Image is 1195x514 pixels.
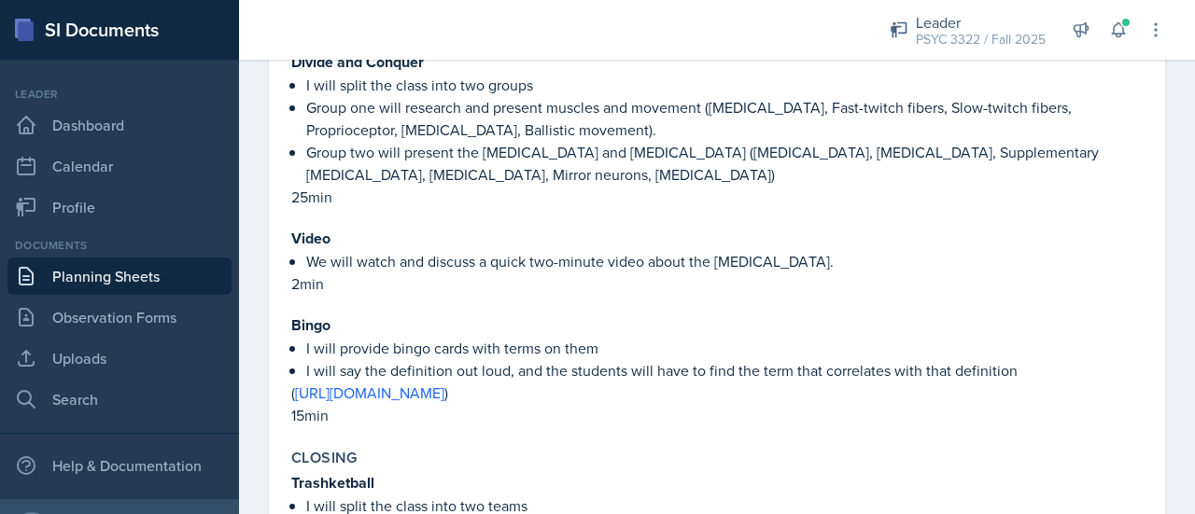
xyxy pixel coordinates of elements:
p: I will split the class into two groups [306,74,1143,96]
p: I will provide bingo cards with terms on them [306,337,1143,359]
p: I will say the definition out loud, and the students will have to find the term that correlates w... [306,359,1143,382]
a: Profile [7,188,232,226]
div: Leader [7,86,232,103]
p: Group one will research and present muscles and movement ([MEDICAL_DATA], Fast-twitch fibers, Slo... [306,96,1143,141]
p: Group two will present the [MEDICAL_DATA] and [MEDICAL_DATA] ([MEDICAL_DATA], [MEDICAL_DATA], Sup... [306,141,1143,186]
a: Search [7,381,232,418]
strong: Video [291,228,330,249]
strong: Bingo [291,314,330,336]
a: Uploads [7,340,232,377]
a: Calendar [7,147,232,185]
p: 15min [291,404,1143,426]
strong: Trashketball [291,472,374,493]
div: Help & Documentation [7,447,232,484]
div: PSYC 3322 / Fall 2025 [916,30,1046,49]
div: Leader [916,11,1046,34]
p: 25min [291,186,1143,208]
p: 2min [291,272,1143,295]
a: Dashboard [7,106,232,144]
a: [URL][DOMAIN_NAME] [295,382,444,403]
p: ( ) [291,382,1143,404]
a: Planning Sheets [7,257,232,295]
label: Closing [291,449,358,467]
p: We will watch and discuss a quick two-minute video about the [MEDICAL_DATA]. [306,250,1143,272]
a: Observation Forms [7,299,232,336]
strong: Divide and Conquer [291,51,424,73]
div: Documents [7,237,232,254]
